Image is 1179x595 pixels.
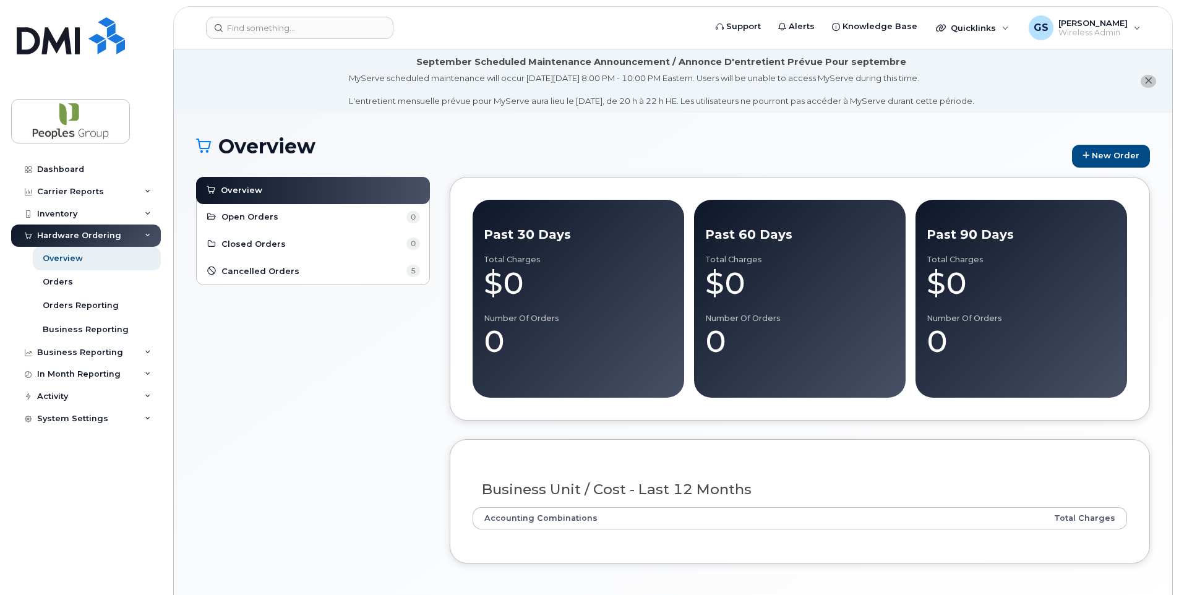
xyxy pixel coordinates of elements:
[484,314,673,323] div: Number of Orders
[221,211,278,223] span: Open Orders
[705,323,894,360] div: 0
[484,255,673,265] div: Total Charges
[206,237,420,252] a: Closed Orders 0
[221,265,299,277] span: Cancelled Orders
[927,226,1116,244] div: Past 90 Days
[705,314,894,323] div: Number of Orders
[927,265,1116,302] div: $0
[927,255,1116,265] div: Total Charges
[705,265,894,302] div: $0
[705,226,894,244] div: Past 60 Days
[416,56,906,69] div: September Scheduled Maintenance Announcement / Annonce D'entretient Prévue Pour septembre
[349,72,974,107] div: MyServe scheduled maintenance will occur [DATE][DATE] 8:00 PM - 10:00 PM Eastern. Users will be u...
[473,507,877,529] th: Accounting Combinations
[196,135,1066,157] h1: Overview
[482,482,1118,497] h3: Business Unit / Cost - Last 12 Months
[206,263,420,278] a: Cancelled Orders 5
[484,226,673,244] div: Past 30 Days
[221,184,262,196] span: Overview
[927,314,1116,323] div: Number of Orders
[1141,75,1156,88] button: close notification
[221,238,286,250] span: Closed Orders
[484,323,673,360] div: 0
[205,183,421,198] a: Overview
[705,255,894,265] div: Total Charges
[406,265,420,277] span: 5
[1072,145,1150,168] a: New Order
[484,265,673,302] div: $0
[406,211,420,223] span: 0
[927,323,1116,360] div: 0
[206,210,420,225] a: Open Orders 0
[406,238,420,250] span: 0
[877,507,1127,529] th: Total Charges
